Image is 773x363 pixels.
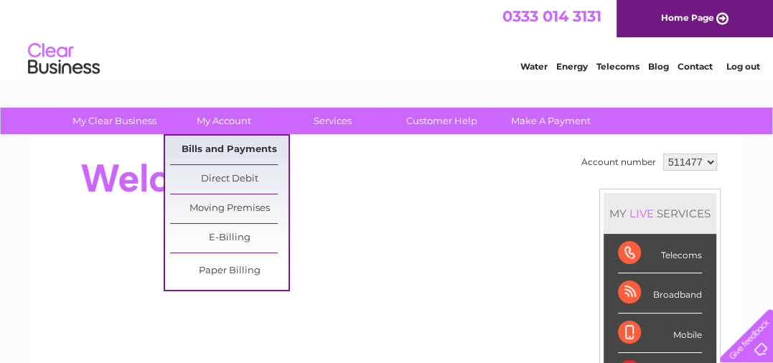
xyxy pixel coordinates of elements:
[55,108,174,134] a: My Clear Business
[520,61,548,72] a: Water
[48,8,726,70] div: Clear Business is a trading name of Verastar Limited (registered in [GEOGRAPHIC_DATA] No. 3667643...
[383,108,501,134] a: Customer Help
[170,194,289,223] a: Moving Premises
[578,150,660,174] td: Account number
[618,273,702,313] div: Broadband
[596,61,640,72] a: Telecoms
[556,61,588,72] a: Energy
[604,193,716,234] div: MY SERVICES
[618,234,702,273] div: Telecoms
[627,207,657,220] div: LIVE
[170,136,289,164] a: Bills and Payments
[170,257,289,286] a: Paper Billing
[648,61,669,72] a: Blog
[492,108,610,134] a: Make A Payment
[273,108,392,134] a: Services
[170,165,289,194] a: Direct Debit
[726,61,759,72] a: Log out
[27,37,100,81] img: logo.png
[618,313,702,353] div: Mobile
[164,108,283,134] a: My Account
[170,224,289,253] a: E-Billing
[502,7,601,25] a: 0333 014 3131
[678,61,713,72] a: Contact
